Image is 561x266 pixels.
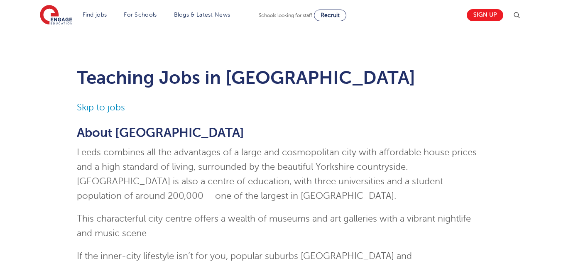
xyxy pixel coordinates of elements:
span: Leeds combines all the advantages of a large and cosmopolitan city with affordable house prices a... [77,147,477,201]
a: Skip to jobs [77,102,125,112]
span: Recruit [321,12,340,18]
a: For Schools [124,12,157,18]
span: This characterful city centre offers a wealth of museums and art galleries with a vibrant nightli... [77,214,471,238]
a: Recruit [314,10,346,21]
a: Sign up [467,9,503,21]
span: About [GEOGRAPHIC_DATA] [77,126,244,140]
span: Schools looking for staff [259,12,312,18]
a: Find jobs [83,12,107,18]
a: Blogs & Latest News [174,12,230,18]
h1: Teaching Jobs in [GEOGRAPHIC_DATA] [77,67,484,88]
img: Engage Education [40,5,72,26]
